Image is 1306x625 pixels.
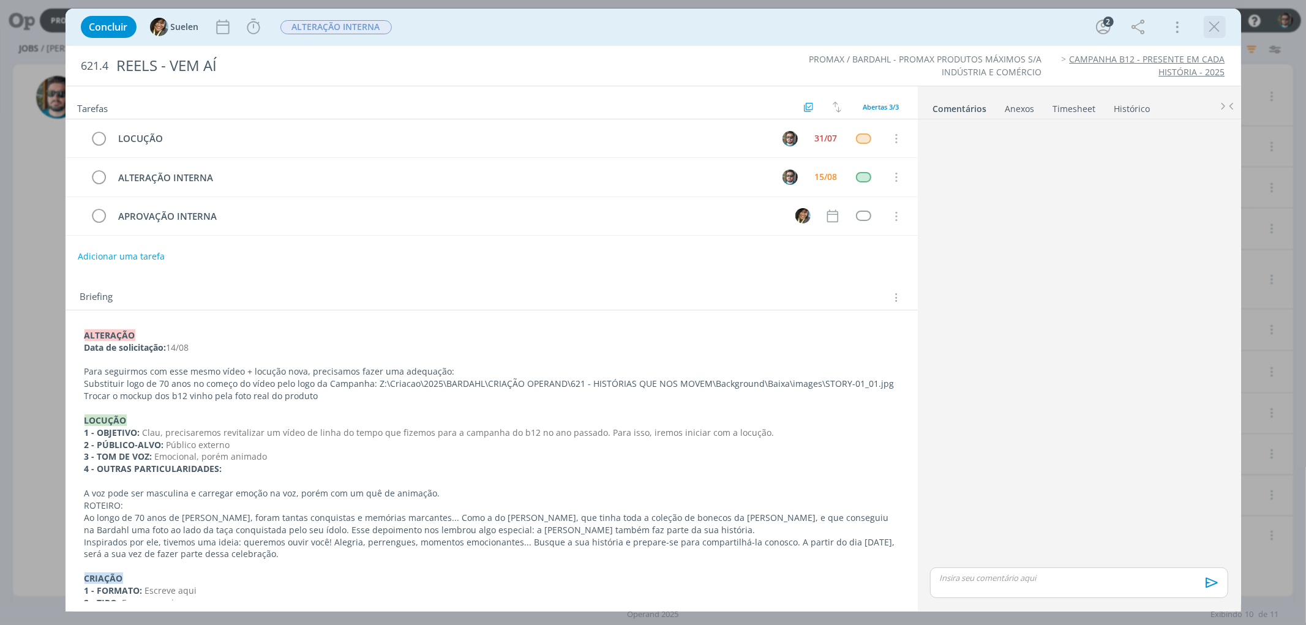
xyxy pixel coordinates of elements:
div: dialog [66,9,1241,612]
span: Concluir [89,22,128,32]
a: Histórico [1114,97,1151,115]
span: Abertas 3/3 [863,102,899,111]
span: Suelen [171,23,199,31]
img: S [150,18,168,36]
div: ALTERAÇÃO INTERNA [113,170,771,185]
a: PROMAX / BARDAHL - PROMAX PRODUTOS MÁXIMOS S/A INDÚSTRIA E COMÉRCIO [809,53,1041,77]
div: Anexos [1005,103,1035,115]
span: Clau, precisaremos revitalizar um vídeo de linha do tempo que fizemos para a campanha do b12 no a... [143,427,775,438]
strong: 3 - TOM DE VOZ: [84,451,152,462]
button: 2 [1094,17,1113,37]
strong: 2 - TIPO: [84,597,120,608]
button: SSuelen [150,18,199,36]
p: A voz pode ser masculina e carregar emoção na voz, porém com um quê de animação. [84,487,899,500]
p: Ao longo de 70 anos de [PERSON_NAME], foram tantas conquistas e memórias marcantes... Como a do [... [84,512,899,536]
button: Concluir [81,16,137,38]
div: 31/07 [815,134,838,143]
span: Público externo [167,439,230,451]
div: APROVAÇÃO INTERNA [113,209,784,224]
span: Briefing [80,290,113,305]
p: Substituir logo de 70 anos no começo do vídeo pelo logo da Campanha: Z:\Criacao\2025\BARDAHL\CRIA... [84,378,899,390]
a: Comentários [933,97,988,115]
span: 621.4 [81,59,109,73]
a: CAMPANHA B12 - PRESENTE EM CADA HISTÓRIA - 2025 [1070,53,1225,77]
button: S [794,207,812,225]
p: Trocar o mockup dos b12 vinho pela foto real do produto [84,390,899,402]
button: ALTERAÇÃO INTERNA [280,20,392,35]
img: S [795,208,811,223]
strong: 2 - PÚBLICO-ALVO: [84,439,164,451]
strong: Data de solicitação: [84,342,167,353]
strong: 4 - OUTRAS PARTICULARIDADES: [84,463,222,474]
div: REELS - VEM AÍ [111,51,743,81]
img: arrow-down-up.svg [833,102,841,113]
span: ALTERAÇÃO INTERNA [280,20,392,34]
span: Tarefas [78,100,108,114]
span: Escreve aqui [122,597,175,608]
span: Escreve aqui [145,585,197,596]
button: R [781,168,800,186]
p: Para seguirmos com esse mesmo vídeo + locução nova, precisamos fazer uma adequação: [84,365,899,378]
p: ROTEIRO: [84,500,899,512]
strong: CRIAÇÃO [84,572,123,584]
div: 2 [1103,17,1114,27]
strong: ALTERAÇÃO [84,329,135,341]
button: R [781,129,800,148]
a: Timesheet [1053,97,1097,115]
div: 15/08 [815,173,838,181]
strong: LOCUÇÃO [84,414,127,426]
button: Adicionar uma tarefa [77,245,165,268]
strong: 1 - FORMATO: [84,585,143,596]
img: R [782,131,798,146]
div: LOCUÇÃO [113,131,771,146]
span: Emocional, porém animado [155,451,268,462]
p: Inspirados por ele, tivemos uma ideia: queremos ouvir você! Alegria, perrengues, momentos emocion... [84,536,899,561]
strong: 1 - OBJETIVO: [84,427,140,438]
img: R [782,170,798,185]
span: 14/08 [167,342,189,353]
